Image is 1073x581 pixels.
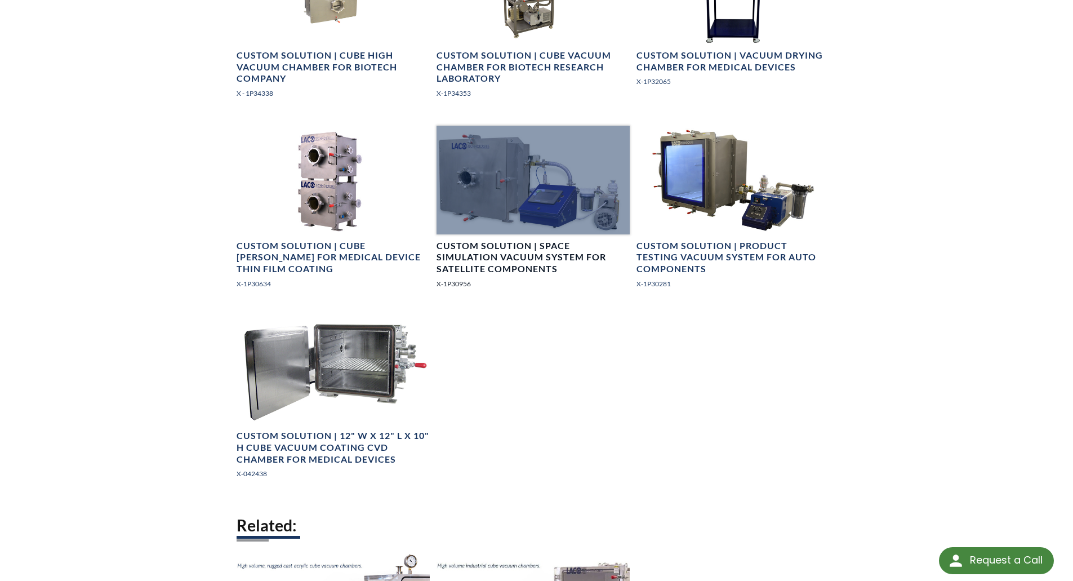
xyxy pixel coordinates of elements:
p: X-042438 [237,468,430,479]
h4: Custom Solution | Cube High Vacuum Chamber for Biotech Company [237,50,430,85]
p: X-1P30634 [237,278,430,289]
h4: Custom Solution | Vacuum Drying Chamber for Medical Devices [636,50,830,73]
a: Turbo Vacuum System for Satellite Component TestingCustom Solution | Space Simulation Vacuum Syst... [437,126,630,298]
div: Request a Call [939,547,1054,574]
h4: Custom Solution | Product Testing Vacuum System for Auto Components [636,240,830,275]
div: Request a Call [970,547,1043,573]
h2: Related: [237,515,837,536]
p: X-1P34353 [437,88,630,99]
p: X-1P32065 [636,76,830,87]
h4: Custom Solution | Space Simulation Vacuum System for Satellite Components [437,240,630,275]
h4: Custom Solution | 12" W x 12" L x 10" H Cube Vacuum Coating CVD Chamber for Medical Devices [237,430,430,465]
h4: Custom Solution | Cube Vacuum Chamber for Biotech Research Laboratory [437,50,630,85]
a: Thin film coating chambers, stacked, angled viewCustom Solution | Cube [PERSON_NAME] for Medical ... [237,126,430,298]
h4: Custom Solution | Cube [PERSON_NAME] for Medical Device Thin Film Coating [237,240,430,275]
p: X-1P30281 [636,278,830,289]
p: X-1P30956 [437,278,630,289]
img: round button [947,552,965,570]
a: Product Testing Vacuum System with Cube ChamberCustom Solution | Product Testing Vacuum System fo... [636,126,830,298]
p: X - 1P34338 [237,88,430,99]
a: Electropolished CVD Cube Chamber - Inside Shelf, front viewCustom Solution | 12" W x 12" L x 10" ... [237,316,430,489]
